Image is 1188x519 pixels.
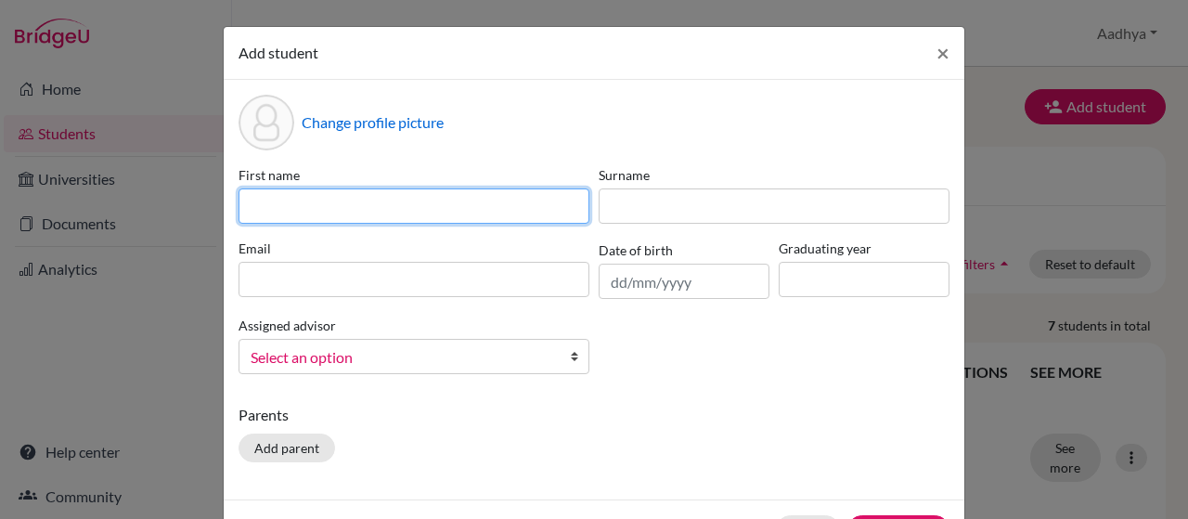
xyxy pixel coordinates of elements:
p: Parents [239,404,949,426]
label: First name [239,165,589,185]
input: dd/mm/yyyy [599,264,769,299]
span: Select an option [251,345,553,370]
label: Email [239,239,589,258]
label: Graduating year [779,239,949,258]
button: Add parent [239,434,335,462]
button: Close [922,27,964,79]
div: Profile picture [239,95,294,150]
label: Date of birth [599,240,673,260]
label: Assigned advisor [239,316,336,335]
label: Surname [599,165,949,185]
span: Add student [239,44,318,61]
span: × [936,39,949,66]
